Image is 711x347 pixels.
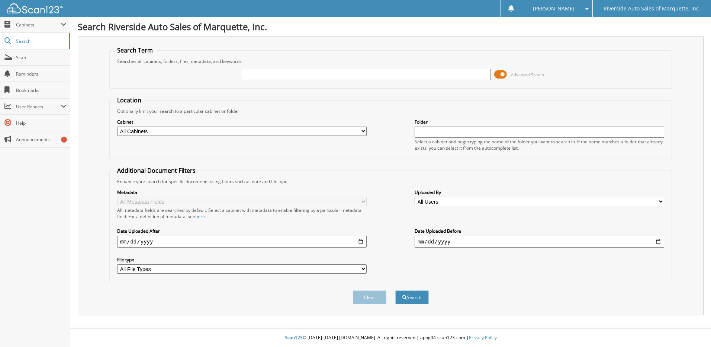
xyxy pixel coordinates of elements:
span: Cabinets [16,22,61,28]
label: Uploaded By [415,189,664,195]
div: © [DATE]-[DATE] [DOMAIN_NAME]. All rights reserved | appg04-scan123-com | [70,329,711,347]
div: Optionally limit your search to a particular cabinet or folder [113,108,668,114]
label: Date Uploaded Before [415,228,664,234]
legend: Additional Document Filters [113,166,199,175]
span: Reminders [16,71,66,77]
label: File type [117,257,367,263]
input: end [415,236,664,248]
span: User Reports [16,104,61,110]
label: Metadata [117,189,367,195]
div: Select a cabinet and begin typing the name of the folder you want to search in. If the name match... [415,139,664,151]
label: Folder [415,119,664,125]
button: Clear [353,290,386,304]
img: scan123-logo-white.svg [7,3,63,13]
div: 1 [61,137,67,143]
span: Scan [16,54,66,61]
span: Riverside Auto Sales of Marquette, Inc. [604,6,700,11]
div: Searches all cabinets, folders, files, metadata, and keywords [113,58,668,64]
a: here [195,213,205,220]
span: Help [16,120,66,126]
span: Advanced Search [511,72,544,77]
label: Cabinet [117,119,367,125]
div: Enhance your search for specific documents using filters such as date and file type. [113,178,668,185]
div: All metadata fields are searched by default. Select a cabinet with metadata to enable filtering b... [117,207,367,220]
h1: Search Riverside Auto Sales of Marquette, Inc. [78,20,704,33]
a: Privacy Policy [469,334,497,341]
input: start [117,236,367,248]
label: Date Uploaded After [117,228,367,234]
legend: Search Term [113,46,157,54]
span: [PERSON_NAME] [533,6,575,11]
span: Scan123 [285,334,303,341]
button: Search [395,290,429,304]
span: Bookmarks [16,87,66,93]
legend: Location [113,96,145,104]
span: Announcements [16,136,66,143]
span: Search [16,38,65,44]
